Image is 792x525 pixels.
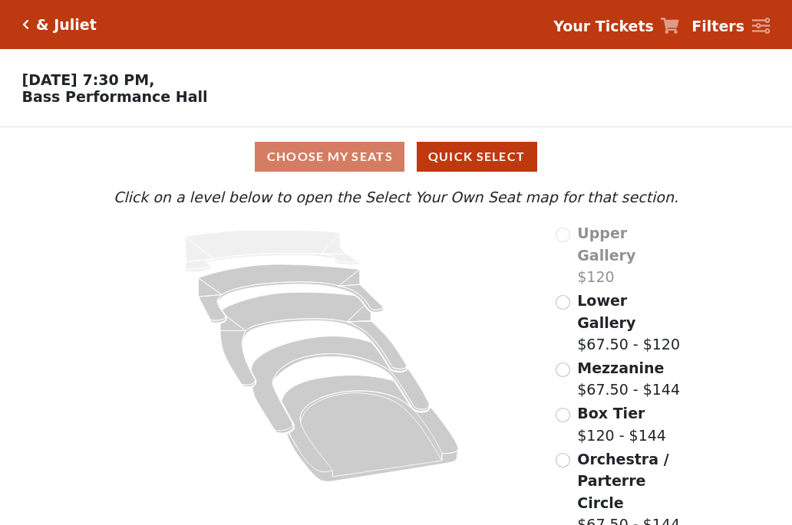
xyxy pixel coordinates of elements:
[199,264,384,323] path: Lower Gallery - Seats Available: 147
[577,225,635,264] span: Upper Gallery
[691,18,744,34] strong: Filters
[553,15,679,38] a: Your Tickets
[577,359,664,376] span: Mezzanine
[282,376,459,482] path: Orchestra / Parterre Circle - Seats Available: 39
[577,405,645,422] span: Box Tier
[577,222,682,288] label: $120
[417,142,537,172] button: Quick Select
[577,402,666,446] label: $120 - $144
[22,19,29,30] a: Click here to go back to filters
[577,357,680,401] label: $67.50 - $144
[553,18,654,34] strong: Your Tickets
[577,292,635,331] span: Lower Gallery
[36,16,97,34] h5: & Juliet
[577,451,668,511] span: Orchestra / Parterre Circle
[110,186,682,208] p: Click on a level below to open the Select Your Own Seat map for that section.
[691,15,770,38] a: Filters
[577,290,682,356] label: $67.50 - $120
[185,230,360,272] path: Upper Gallery - Seats Available: 0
